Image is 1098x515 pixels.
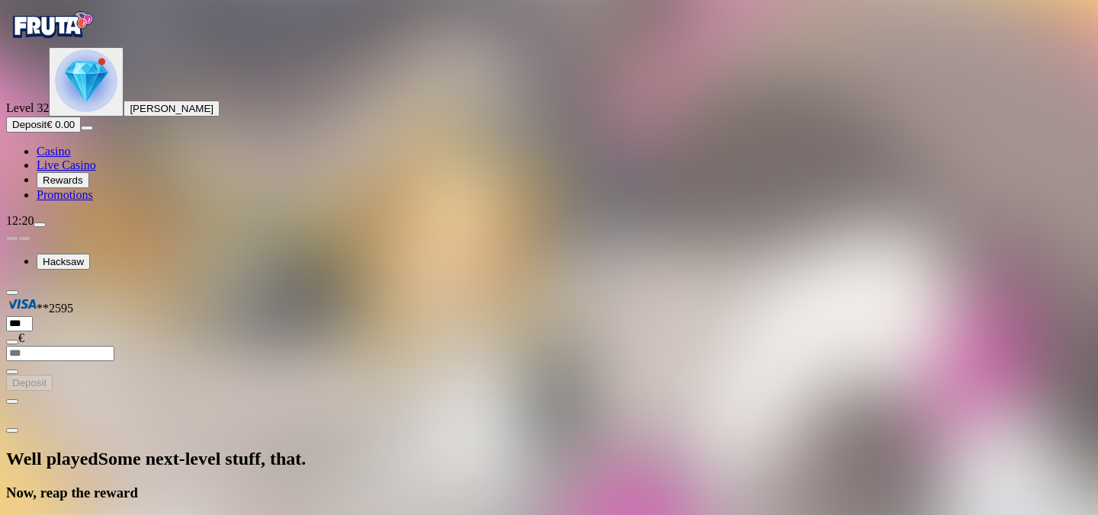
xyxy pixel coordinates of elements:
[37,145,70,158] a: Casino
[37,188,93,201] a: Promotions
[37,172,89,188] button: Rewards
[6,34,98,46] a: Fruta
[6,290,18,295] button: Hide quick deposit form
[43,256,84,267] span: Hacksaw
[6,340,18,344] button: eye icon
[37,254,90,270] button: Hacksaw
[18,331,24,344] span: €
[6,117,81,133] button: Depositplus icon€ 0.00
[6,145,1092,202] nav: Main menu
[12,377,47,389] span: Deposit
[124,101,220,117] button: [PERSON_NAME]
[18,236,30,241] button: next slide
[6,485,1092,501] h3: Now, reap the reward
[6,369,18,374] button: eye icon
[6,428,18,433] button: close
[6,296,37,312] img: Visa
[49,47,124,117] button: level unlocked
[6,6,98,44] img: Fruta
[130,103,213,114] span: [PERSON_NAME]
[6,449,98,469] span: Well played
[6,375,53,391] button: Deposit
[12,119,47,130] span: Deposit
[81,126,93,130] button: menu
[55,50,117,112] img: level unlocked
[34,222,46,227] button: menu
[6,6,1092,202] nav: Primary
[43,174,83,186] span: Rewards
[6,236,18,241] button: prev slide
[37,158,96,171] a: Live Casino
[47,119,75,130] span: € 0.00
[6,399,18,404] button: chevron-left icon
[6,214,34,227] span: 12:20
[6,101,49,114] span: Level 32
[98,449,307,469] span: Some next-level stuff, that.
